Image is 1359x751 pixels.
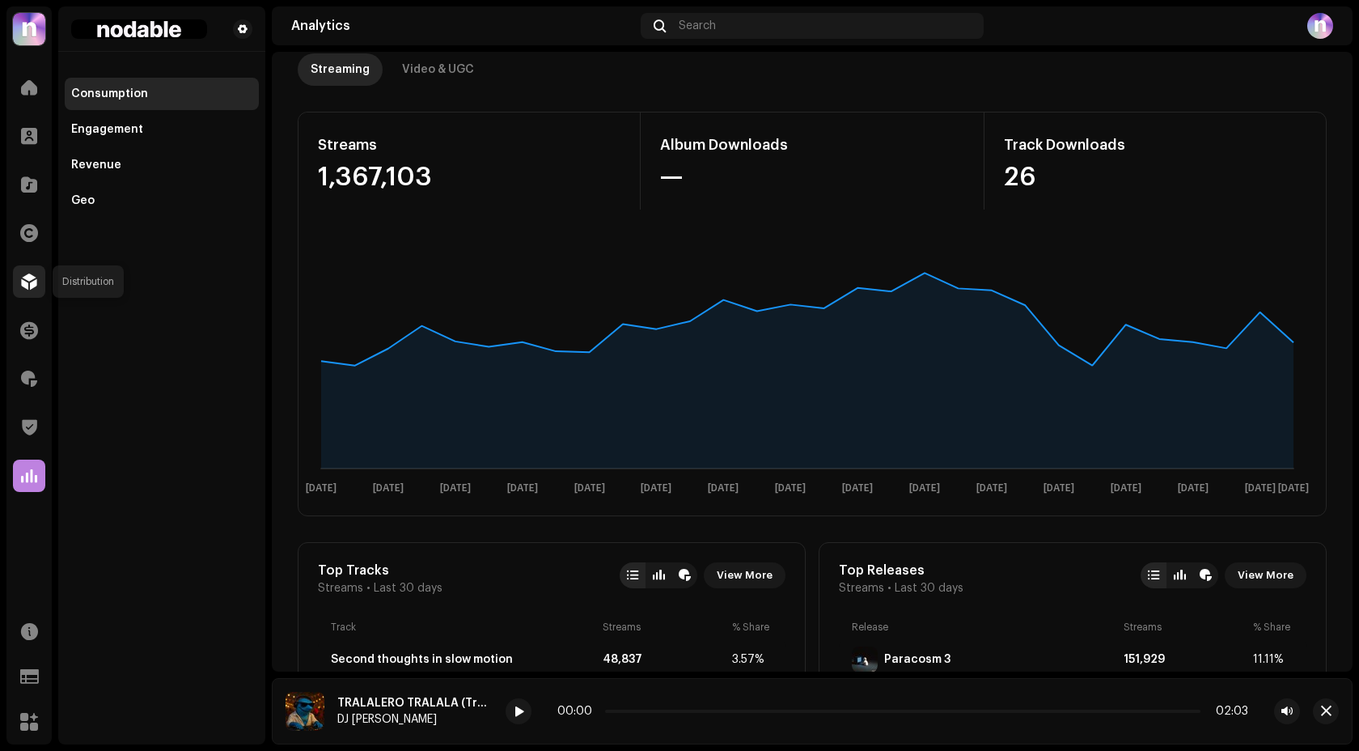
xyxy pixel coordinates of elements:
span: Streams [839,582,884,595]
div: Engagement [71,123,143,136]
text: [DATE] [1278,483,1309,494]
span: View More [717,559,773,592]
div: 151,929 [1124,653,1247,666]
span: Last 30 days [374,582,442,595]
div: Streams [318,132,620,158]
text: [DATE] [1178,483,1209,494]
div: Album Downloads [660,132,963,158]
div: 3.57% [732,653,773,666]
div: Geo [71,194,95,207]
div: Release [852,621,1117,634]
text: [DATE] [842,483,873,494]
div: TRALALERO TRALALA (Trap Latin) (feat. Phonk Machine & Mandolino Pizzarino & The Brainrot World & ... [337,697,493,710]
img: fe1cef4e-07b0-41ac-a07a-531998eee426 [71,19,207,39]
img: 39a81664-4ced-4598-a294-0293f18f6a76 [13,13,45,45]
div: % Share [1253,621,1293,634]
div: Streaming [311,53,370,86]
div: Track Downloads [1004,132,1306,158]
div: 48,837 [603,653,726,666]
div: Top Tracks [318,562,442,579]
text: [DATE] [507,483,538,494]
div: Track [331,621,596,634]
button: View More [704,562,785,588]
span: Search [679,19,716,32]
text: [DATE] [775,483,806,494]
text: [DATE] [708,483,739,494]
span: Streams [318,582,363,595]
text: [DATE] [306,483,337,494]
text: [DATE] [1111,483,1141,494]
div: Revenue [71,159,121,172]
div: Second thoughts in slow motion [331,653,513,666]
div: Analytics [291,19,634,32]
img: fb3a13cb-4f38-44fa-8ed9-89aa9dfd3d17 [1307,13,1333,39]
div: 00:00 [557,705,599,718]
div: 26 [1004,164,1306,190]
button: View More [1225,562,1306,588]
text: [DATE] [976,483,1007,494]
text: [DATE] [1044,483,1074,494]
text: [DATE] [373,483,404,494]
div: Paracosm 3 [884,653,950,666]
text: [DATE] [574,483,605,494]
span: View More [1238,559,1293,592]
div: 02:03 [1207,705,1248,718]
div: Top Releases [839,562,963,579]
re-m-nav-item: Consumption [65,78,259,110]
span: Last 30 days [895,582,963,595]
div: 1,367,103 [318,164,620,190]
span: • [887,582,891,595]
re-m-nav-item: Engagement [65,113,259,146]
div: Streams [603,621,726,634]
div: % Share [732,621,773,634]
img: c4007a85-a1db-47c4-b279-14d46cf273c3 [286,692,324,731]
div: Streams [1124,621,1247,634]
text: [DATE] [1245,483,1276,494]
re-m-nav-item: Geo [65,185,259,217]
re-m-nav-item: Revenue [65,149,259,181]
text: [DATE] [440,483,471,494]
div: Consumption [71,87,148,100]
img: EA02B904-A641-404A-9F0D-DF02A1E3B215 [852,647,878,673]
text: [DATE] [909,483,940,494]
div: Video & UGC [402,53,474,86]
div: DJ [PERSON_NAME] [337,713,493,726]
div: 11.11% [1253,653,1293,666]
text: [DATE] [641,483,671,494]
div: — [660,164,963,190]
span: • [366,582,370,595]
